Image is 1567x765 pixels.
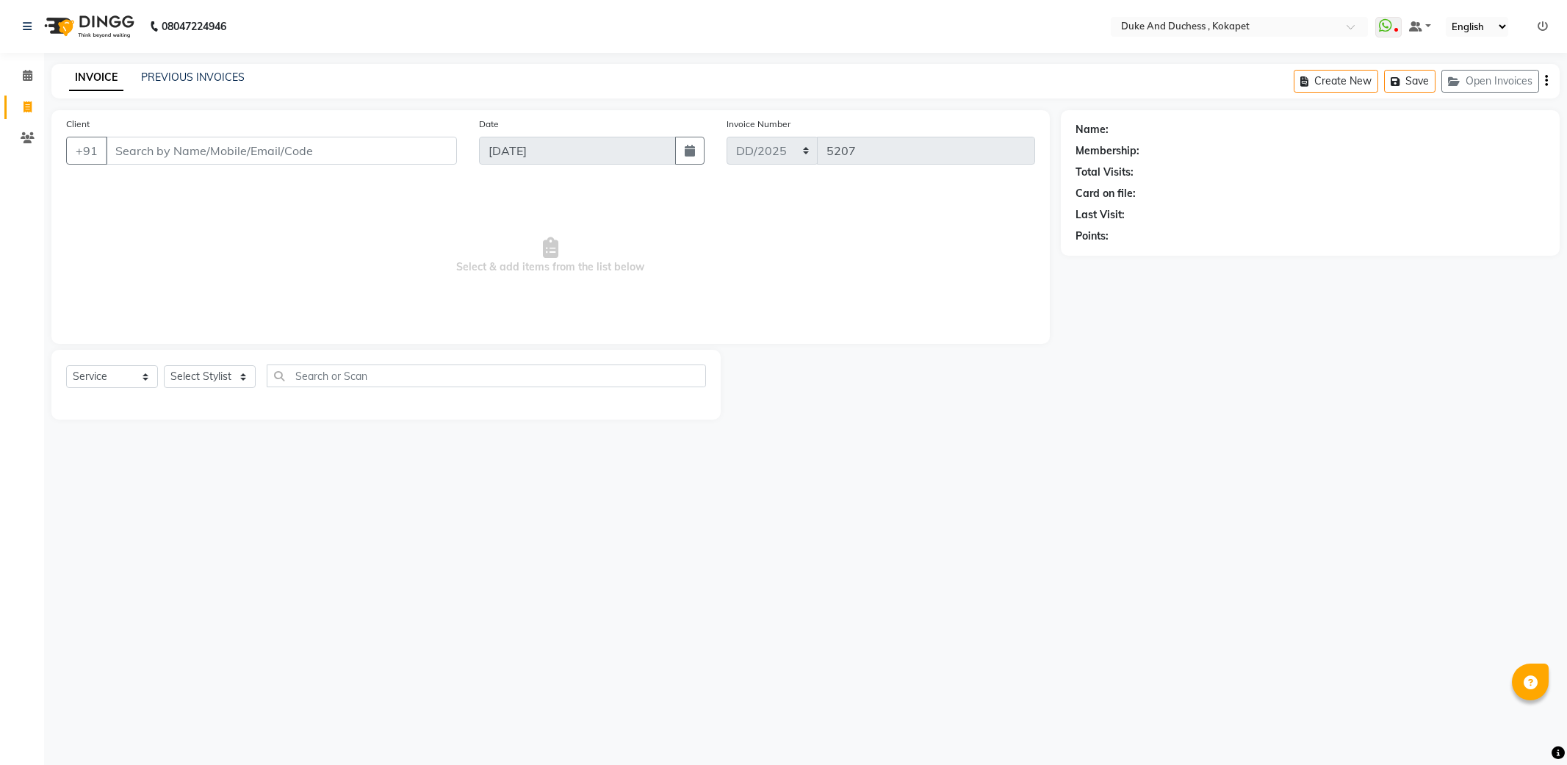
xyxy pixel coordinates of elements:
button: Save [1384,70,1435,93]
iframe: chat widget [1505,706,1552,750]
input: Search by Name/Mobile/Email/Code [106,137,457,165]
div: Last Visit: [1076,207,1125,223]
a: PREVIOUS INVOICES [141,71,245,84]
img: logo [37,6,138,47]
div: Points: [1076,229,1109,244]
div: Card on file: [1076,186,1136,201]
input: Search or Scan [267,364,706,387]
button: Open Invoices [1441,70,1539,93]
label: Date [479,118,499,131]
b: 08047224946 [162,6,226,47]
button: +91 [66,137,107,165]
div: Membership: [1076,143,1139,159]
a: INVOICE [69,65,123,91]
div: Total Visits: [1076,165,1134,180]
label: Client [66,118,90,131]
span: Select & add items from the list below [66,182,1035,329]
button: Create New [1294,70,1378,93]
div: Name: [1076,122,1109,137]
label: Invoice Number [727,118,790,131]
